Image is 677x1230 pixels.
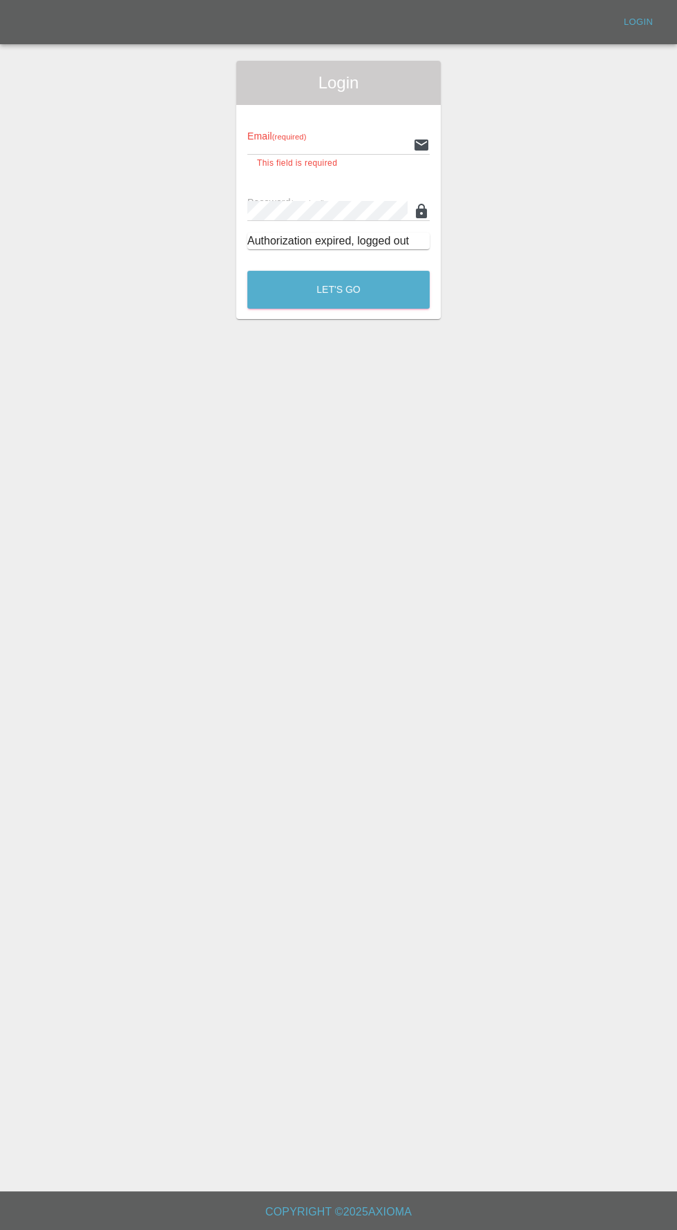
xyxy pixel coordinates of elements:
[247,131,306,142] span: Email
[272,133,307,141] small: (required)
[247,197,325,208] span: Password
[257,157,420,171] p: This field is required
[247,72,430,94] span: Login
[616,12,660,33] a: Login
[11,1202,666,1222] h6: Copyright © 2025 Axioma
[291,199,325,207] small: (required)
[247,271,430,309] button: Let's Go
[247,233,430,249] div: Authorization expired, logged out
